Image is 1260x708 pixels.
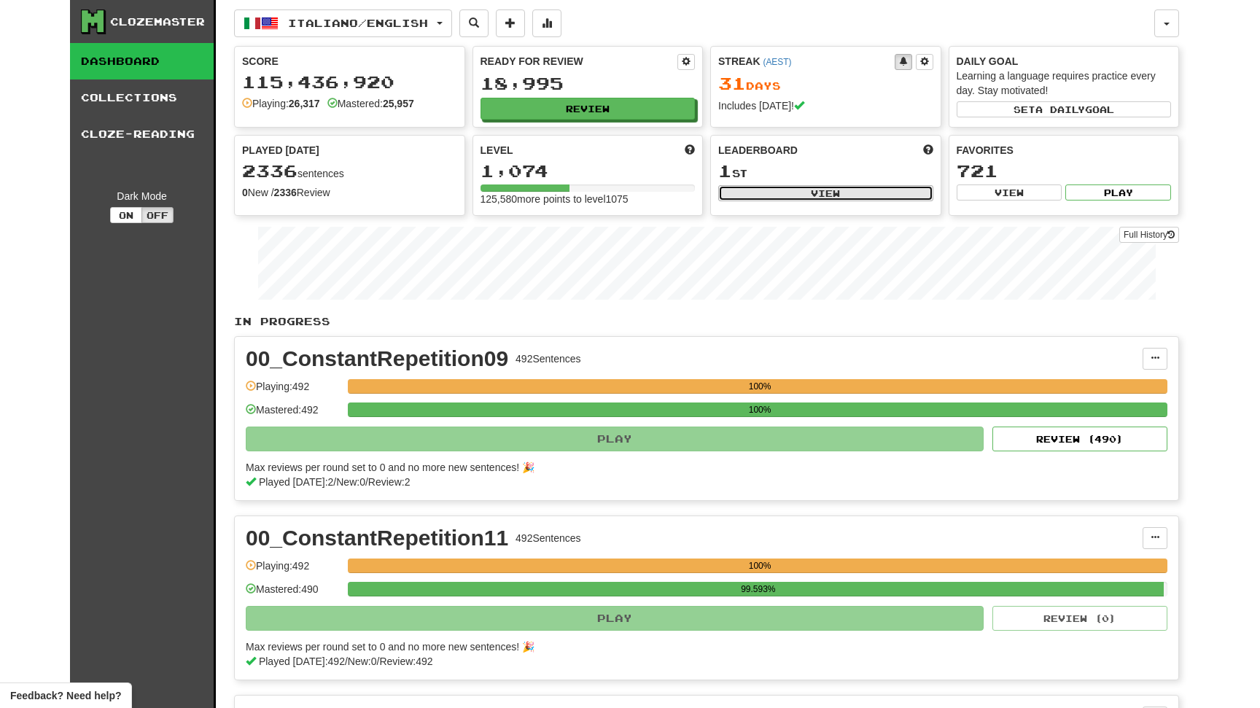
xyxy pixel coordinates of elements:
[516,531,581,545] div: 492 Sentences
[352,379,1167,394] div: 100%
[234,9,452,37] button: Italiano/English
[110,15,205,29] div: Clozemaster
[246,348,508,370] div: 00_ConstantRepetition09
[246,606,984,631] button: Play
[481,143,513,157] span: Level
[10,688,121,703] span: Open feedback widget
[718,160,732,181] span: 1
[348,656,377,667] span: New: 0
[459,9,489,37] button: Search sentences
[1065,184,1171,201] button: Play
[718,98,933,113] div: Includes [DATE]!
[992,606,1167,631] button: Review (0)
[246,427,984,451] button: Play
[1035,104,1085,114] span: a daily
[246,402,341,427] div: Mastered: 492
[957,54,1172,69] div: Daily Goal
[242,96,320,111] div: Playing:
[923,143,933,157] span: This week in points, UTC
[345,656,348,667] span: /
[246,582,341,606] div: Mastered: 490
[352,582,1164,596] div: 99.593%
[481,54,678,69] div: Ready for Review
[718,74,933,93] div: Day s
[481,192,696,206] div: 125,580 more points to level 1075
[141,207,174,223] button: Off
[242,162,457,181] div: sentences
[718,162,933,181] div: st
[718,143,798,157] span: Leaderboard
[242,73,457,91] div: 115,436,920
[274,187,297,198] strong: 2336
[481,98,696,120] button: Review
[246,460,1159,475] div: Max reviews per round set to 0 and no more new sentences! 🎉
[336,476,365,488] span: New: 0
[242,160,297,181] span: 2336
[246,379,341,403] div: Playing: 492
[957,101,1172,117] button: Seta dailygoal
[242,185,457,200] div: New / Review
[242,54,457,69] div: Score
[70,43,214,79] a: Dashboard
[289,98,320,109] strong: 26,317
[718,54,895,69] div: Streak
[957,69,1172,98] div: Learning a language requires practice every day. Stay motivated!
[496,9,525,37] button: Add sentence to collection
[246,559,341,583] div: Playing: 492
[234,314,1179,329] p: In Progress
[246,527,508,549] div: 00_ConstantRepetition11
[242,143,319,157] span: Played [DATE]
[327,96,414,111] div: Mastered:
[70,79,214,116] a: Collections
[368,476,411,488] span: Review: 2
[259,476,333,488] span: Played [DATE]: 2
[288,17,428,29] span: Italiano / English
[246,639,1159,654] div: Max reviews per round set to 0 and no more new sentences! 🎉
[70,116,214,152] a: Cloze-Reading
[383,98,414,109] strong: 25,957
[365,476,368,488] span: /
[1119,227,1179,243] a: Full History
[379,656,432,667] span: Review: 492
[352,402,1167,417] div: 100%
[718,185,933,201] button: View
[333,476,336,488] span: /
[957,162,1172,180] div: 721
[957,184,1062,201] button: View
[377,656,380,667] span: /
[110,207,142,223] button: On
[532,9,561,37] button: More stats
[81,189,203,203] div: Dark Mode
[516,351,581,366] div: 492 Sentences
[481,162,696,180] div: 1,074
[685,143,695,157] span: Score more points to level up
[352,559,1167,573] div: 100%
[763,57,791,67] a: (AEST)
[481,74,696,93] div: 18,995
[259,656,345,667] span: Played [DATE]: 492
[718,73,746,93] span: 31
[957,143,1172,157] div: Favorites
[242,187,248,198] strong: 0
[992,427,1167,451] button: Review (490)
